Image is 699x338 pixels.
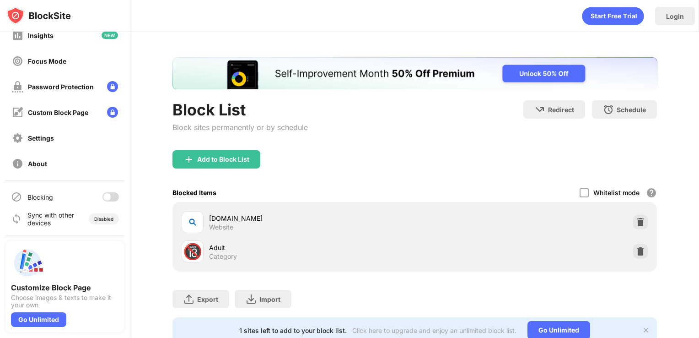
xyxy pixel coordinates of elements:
[12,107,23,118] img: customize-block-page-off.svg
[209,252,237,261] div: Category
[11,283,119,292] div: Customize Block Page
[12,30,23,41] img: insights-off.svg
[102,32,118,39] img: new-icon.svg
[642,327,650,334] img: x-button.svg
[12,132,23,144] img: settings-off.svg
[28,109,88,116] div: Custom Block Page
[209,213,415,223] div: [DOMAIN_NAME]
[172,189,216,196] div: Blocked Items
[259,295,280,303] div: Import
[12,158,23,169] img: about-off.svg
[11,191,22,202] img: blocking-icon.svg
[239,327,347,334] div: 1 sites left to add to your block list.
[197,295,218,303] div: Export
[352,327,516,334] div: Click here to upgrade and enjoy an unlimited block list.
[209,223,233,231] div: Website
[187,217,198,228] img: favicons
[11,294,119,309] div: Choose images & texts to make it your own
[172,57,657,89] iframe: Banner
[11,312,66,327] div: Go Unlimited
[11,213,22,224] img: sync-icon.svg
[28,160,47,168] div: About
[593,189,640,196] div: Whitelist mode
[582,7,644,25] div: animation
[28,32,54,39] div: Insights
[209,243,415,252] div: Adult
[107,107,118,118] img: lock-menu.svg
[183,242,202,261] div: 🔞
[27,211,75,227] div: Sync with other devices
[27,193,53,201] div: Blocking
[28,134,54,142] div: Settings
[12,81,23,93] img: password-protection-off.svg
[172,123,308,132] div: Block sites permanently or by schedule
[28,83,94,91] div: Password Protection
[197,156,249,163] div: Add to Block List
[6,6,71,25] img: logo-blocksite.svg
[94,216,113,222] div: Disabled
[172,100,308,119] div: Block List
[12,55,23,67] img: focus-off.svg
[11,246,44,279] img: push-custom-page.svg
[28,57,66,65] div: Focus Mode
[107,81,118,92] img: lock-menu.svg
[511,9,690,133] iframe: Hộp thoại Đăng nhập bằng Google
